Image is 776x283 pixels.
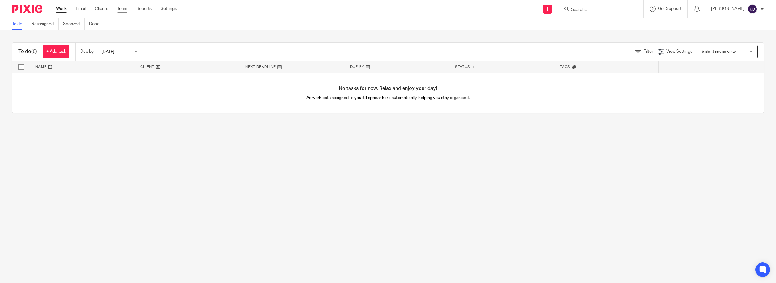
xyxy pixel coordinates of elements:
a: Reports [136,6,152,12]
a: To do [12,18,27,30]
span: [DATE] [102,50,114,54]
a: Snoozed [63,18,85,30]
a: Work [56,6,67,12]
p: Due by [80,48,94,55]
img: Pixie [12,5,42,13]
span: View Settings [666,49,692,54]
a: Reassigned [32,18,59,30]
h1: To do [18,48,37,55]
a: Team [117,6,127,12]
span: Get Support [658,7,681,11]
input: Search [570,7,625,13]
a: Clients [95,6,108,12]
span: Tags [560,65,570,68]
p: [PERSON_NAME] [711,6,744,12]
a: Done [89,18,104,30]
h4: No tasks for now. Relax and enjoy your day! [12,85,764,92]
span: Select saved view [702,50,736,54]
a: Email [76,6,86,12]
a: + Add task [43,45,69,58]
span: Filter [644,49,653,54]
span: (0) [31,49,37,54]
img: svg%3E [748,4,757,14]
p: As work gets assigned to you it'll appear here automatically, helping you stay organised. [200,95,576,101]
a: Settings [161,6,177,12]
